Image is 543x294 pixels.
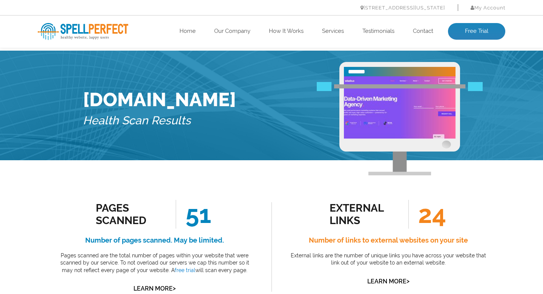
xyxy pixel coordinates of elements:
a: Learn More> [367,278,410,285]
div: Pages Scanned [96,202,164,227]
img: Free Webiste Analysis [317,86,483,95]
h4: Number of links to external websites on your site [288,234,488,246]
img: Free Website Analysis [344,76,456,139]
span: 24 [408,200,446,229]
h5: Health Scan Results [83,111,236,131]
img: Free Webiste Analysis [339,62,460,175]
span: 51 [176,200,211,229]
h1: [DOMAIN_NAME] [83,88,236,111]
span: > [406,276,410,286]
a: free trial [175,267,195,273]
a: Learn More> [133,285,176,292]
p: Pages scanned are the total number of pages within your website that were scanned by our service.... [55,252,255,274]
h4: Number of pages scanned. May be limited. [55,234,255,246]
span: > [173,283,176,294]
div: external links [330,202,398,227]
p: External links are the number of unique links you have across your website that link out of your ... [288,252,488,267]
